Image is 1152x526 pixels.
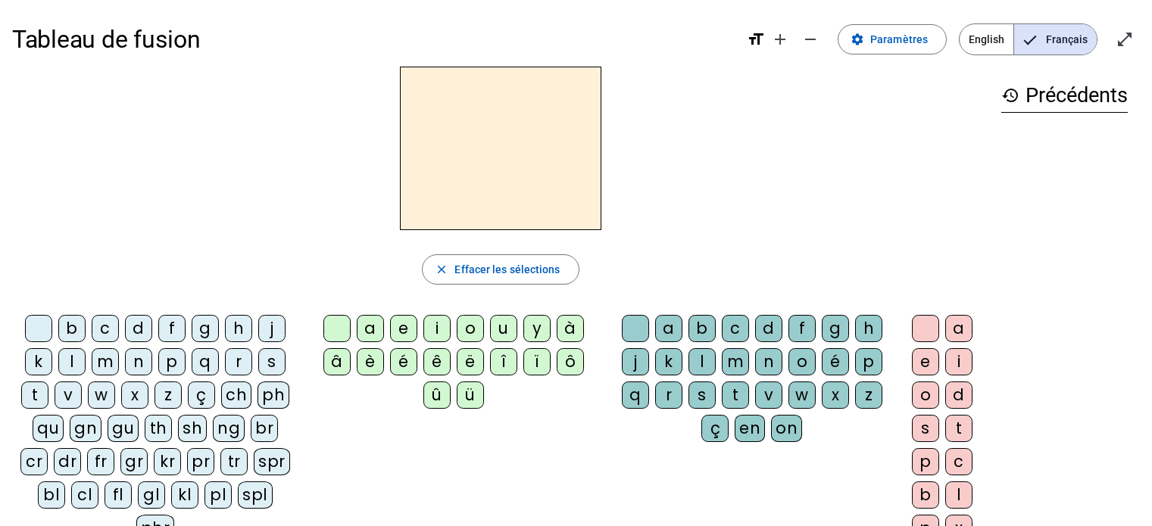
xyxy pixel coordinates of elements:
div: br [251,415,278,442]
div: tr [220,448,248,475]
div: b [688,315,716,342]
div: c [722,315,749,342]
mat-icon: format_size [747,30,765,48]
div: û [423,381,451,409]
div: spr [254,448,290,475]
div: gr [120,448,148,475]
div: cr [20,448,48,475]
mat-icon: history [1001,86,1019,104]
button: Paramètres [838,24,947,54]
div: s [688,381,716,409]
button: Augmenter la taille de la police [765,24,795,54]
mat-button-toggle-group: Language selection [959,23,1097,55]
div: é [390,348,417,375]
div: p [158,348,186,375]
button: Effacer les sélections [422,254,579,285]
div: n [125,348,152,375]
div: b [912,481,939,509]
div: kl [171,481,198,509]
div: s [912,415,939,442]
div: ï [523,348,551,375]
div: c [92,315,119,342]
div: a [945,315,972,342]
div: i [423,315,451,342]
div: pl [204,481,232,509]
div: g [822,315,849,342]
div: ê [423,348,451,375]
div: cl [71,481,98,509]
div: z [155,381,182,409]
div: j [622,348,649,375]
div: k [655,348,682,375]
div: bl [38,481,65,509]
div: e [912,348,939,375]
div: c [945,448,972,475]
div: th [145,415,172,442]
div: gl [138,481,165,509]
div: h [225,315,252,342]
div: m [722,348,749,375]
span: Paramètres [870,30,928,48]
div: fr [87,448,114,475]
div: h [855,315,882,342]
div: j [258,315,286,342]
div: ç [701,415,729,442]
div: t [722,381,749,409]
div: t [945,415,972,442]
div: y [523,315,551,342]
div: s [258,348,286,375]
div: t [21,381,48,409]
div: o [457,315,484,342]
div: ph [258,381,289,409]
div: pr [187,448,214,475]
span: Effacer les sélections [454,260,560,279]
div: b [58,315,86,342]
button: Entrer en plein écran [1110,24,1140,54]
span: Français [1014,24,1097,54]
mat-icon: settings [851,33,864,46]
div: gn [70,415,101,442]
div: w [788,381,816,409]
div: f [788,315,816,342]
div: ch [221,381,251,409]
span: English [960,24,1013,54]
div: v [755,381,782,409]
div: r [655,381,682,409]
div: qu [33,415,64,442]
div: o [912,381,939,409]
div: x [121,381,148,409]
div: spl [238,481,273,509]
div: n [755,348,782,375]
div: o [788,348,816,375]
button: Diminuer la taille de la police [795,24,826,54]
div: â [323,348,351,375]
mat-icon: add [771,30,789,48]
div: x [822,381,849,409]
div: î [490,348,517,375]
div: z [855,381,882,409]
div: q [192,348,219,375]
div: l [58,348,86,375]
div: sh [178,415,207,442]
div: q [622,381,649,409]
div: é [822,348,849,375]
h1: Tableau de fusion [12,15,735,64]
div: g [192,315,219,342]
div: r [225,348,252,375]
div: ç [188,381,215,409]
div: i [945,348,972,375]
div: v [55,381,82,409]
div: a [357,315,384,342]
div: ë [457,348,484,375]
div: k [25,348,52,375]
div: ü [457,381,484,409]
div: ng [213,415,245,442]
div: a [655,315,682,342]
div: d [125,315,152,342]
div: gu [108,415,139,442]
div: p [912,448,939,475]
mat-icon: open_in_full [1116,30,1134,48]
div: ô [557,348,584,375]
h3: Précédents [1001,79,1128,113]
div: kr [154,448,181,475]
